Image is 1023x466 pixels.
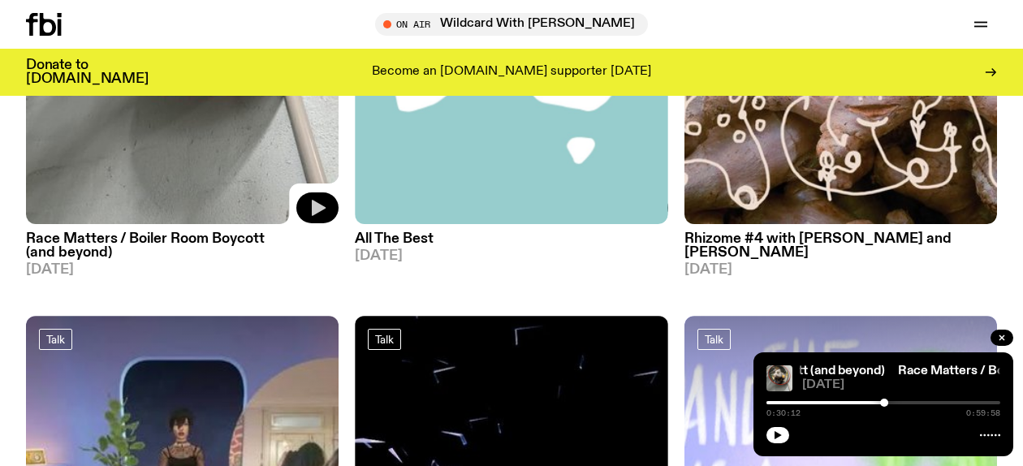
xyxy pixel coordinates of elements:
a: Rhizome #4 with [PERSON_NAME] and [PERSON_NAME][DATE] [684,224,997,277]
span: Talk [46,334,65,346]
a: Talk [368,329,401,350]
a: Talk [39,329,72,350]
h3: All The Best [355,232,667,246]
span: [DATE] [684,263,997,277]
a: Talk [697,329,731,350]
span: 0:59:58 [966,409,1000,417]
span: Talk [705,334,723,346]
span: [DATE] [26,263,339,277]
a: Race Matters / Boiler Room Boycott (and beyond) [597,365,885,378]
img: A photo of the Race Matters team taken in a rear view or "blindside" mirror. A bunch of people of... [766,365,792,391]
p: Become an [DOMAIN_NAME] supporter [DATE] [372,65,651,80]
span: [DATE] [802,379,1000,391]
a: All The Best[DATE] [355,224,667,263]
h3: Rhizome #4 with [PERSON_NAME] and [PERSON_NAME] [684,232,997,260]
button: On AirWildcard With [PERSON_NAME] [375,13,648,36]
h3: Donate to [DOMAIN_NAME] [26,58,149,86]
h3: Race Matters / Boiler Room Boycott (and beyond) [26,232,339,260]
span: [DATE] [355,249,667,263]
span: 0:30:12 [766,409,801,417]
span: Talk [375,334,394,346]
a: Race Matters / Boiler Room Boycott (and beyond)[DATE] [26,224,339,277]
